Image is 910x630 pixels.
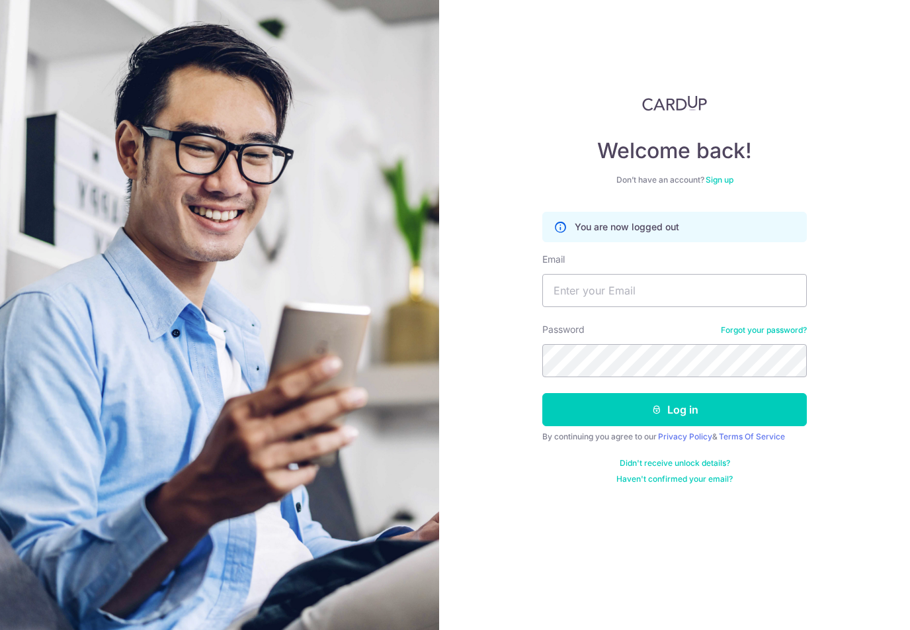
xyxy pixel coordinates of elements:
label: Password [542,323,585,336]
a: Forgot your password? [721,325,807,336]
img: CardUp Logo [642,95,707,111]
div: By continuing you agree to our & [542,431,807,442]
h4: Welcome back! [542,138,807,164]
a: Sign up [706,175,733,185]
p: You are now logged out [575,220,679,234]
a: Privacy Policy [658,431,712,441]
input: Enter your Email [542,274,807,307]
button: Log in [542,393,807,426]
a: Haven't confirmed your email? [616,474,733,484]
a: Terms Of Service [719,431,785,441]
div: Don’t have an account? [542,175,807,185]
label: Email [542,253,565,266]
a: Didn't receive unlock details? [620,458,730,469]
